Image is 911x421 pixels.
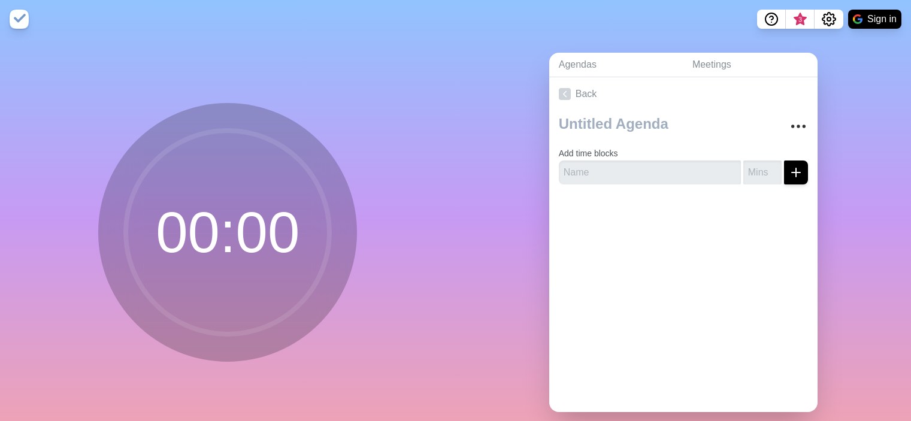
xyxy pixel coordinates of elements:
label: Add time blocks [559,149,618,158]
img: google logo [853,14,862,24]
a: Meetings [683,53,818,77]
img: timeblocks logo [10,10,29,29]
a: Back [549,77,818,111]
a: Agendas [549,53,683,77]
input: Name [559,160,741,184]
button: Settings [815,10,843,29]
button: What’s new [786,10,815,29]
button: Sign in [848,10,901,29]
button: Help [757,10,786,29]
button: More [786,114,810,138]
input: Mins [743,160,782,184]
span: 3 [795,15,805,25]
